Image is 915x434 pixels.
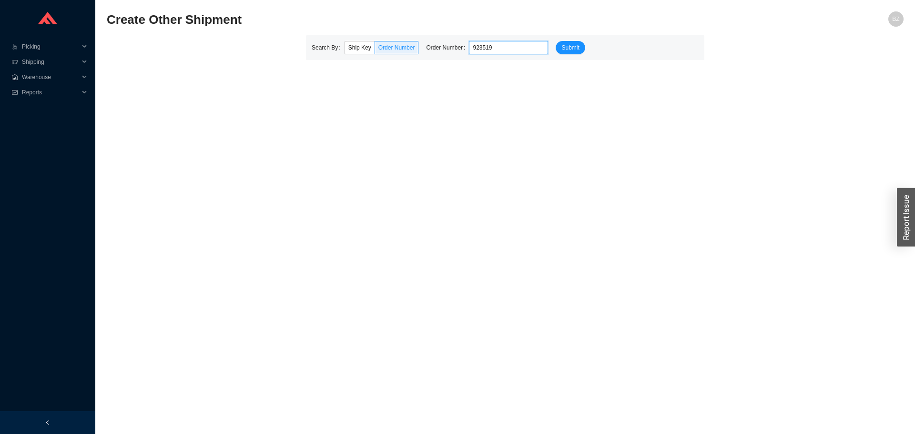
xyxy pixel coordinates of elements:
label: Search By [312,41,345,54]
span: Reports [22,85,79,100]
span: left [45,420,51,425]
span: Order Number [378,44,415,51]
button: Submit [556,41,585,54]
label: Order Number [426,41,469,54]
span: Warehouse [22,70,79,85]
span: Shipping [22,54,79,70]
span: fund [11,90,18,95]
span: Ship Key [348,44,371,51]
h2: Create Other Shipment [107,11,704,28]
span: BZ [892,11,899,27]
span: Submit [561,43,579,52]
span: Picking [22,39,79,54]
